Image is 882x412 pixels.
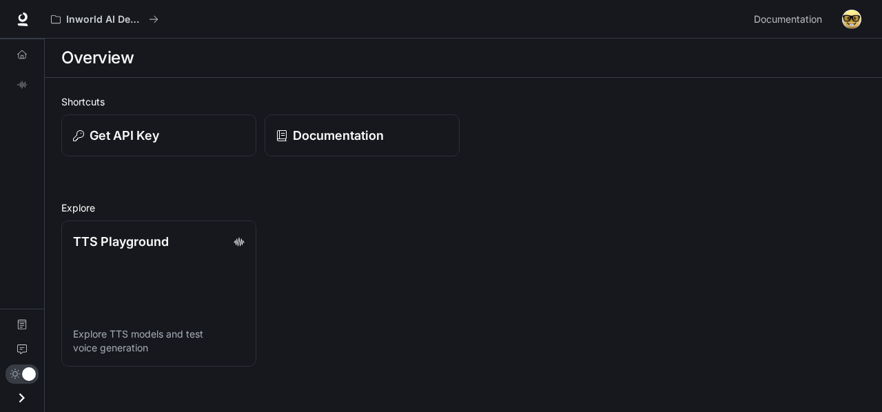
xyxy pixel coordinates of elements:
[61,44,134,72] h1: Overview
[61,200,865,215] h2: Explore
[61,220,256,367] a: TTS PlaygroundExplore TTS models and test voice generation
[6,74,39,96] a: TTS Playground
[73,327,245,355] p: Explore TTS models and test voice generation
[6,43,39,65] a: Overview
[293,126,384,145] p: Documentation
[66,14,143,25] p: Inworld AI Demos
[842,10,861,29] img: User avatar
[61,114,256,156] button: Get API Key
[6,313,39,336] a: Documentation
[838,6,865,33] button: User avatar
[748,6,832,33] a: Documentation
[73,232,169,251] p: TTS Playground
[6,338,39,360] a: Feedback
[754,11,822,28] span: Documentation
[265,114,460,156] a: Documentation
[90,126,159,145] p: Get API Key
[45,6,165,33] button: All workspaces
[61,94,865,109] h2: Shortcuts
[6,384,37,412] button: Open drawer
[22,366,36,381] span: Dark mode toggle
